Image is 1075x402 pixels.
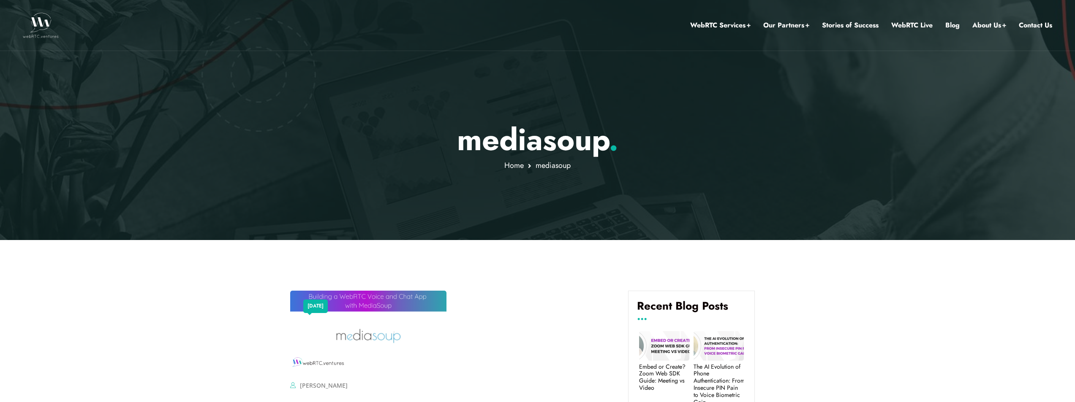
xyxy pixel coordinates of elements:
a: Embed or Create? Zoom Web SDK Guide: Meeting vs Video [639,363,689,391]
a: About Us [972,20,1006,31]
a: Our Partners [763,20,809,31]
p: mediasoup [290,121,785,158]
a: [PERSON_NAME] [300,381,348,389]
img: WebRTC.ventures [23,13,59,38]
a: Stories of Success [822,20,879,31]
a: Contact Us [1019,20,1052,31]
a: Home [504,160,524,171]
span: . [609,118,618,162]
h4: Recent Blog Posts [637,299,746,319]
a: WebRTC Live [891,20,933,31]
a: WebRTC Services [690,20,751,31]
a: [DATE] [308,301,324,312]
a: Blog [945,20,960,31]
span: mediasoup [536,160,571,171]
